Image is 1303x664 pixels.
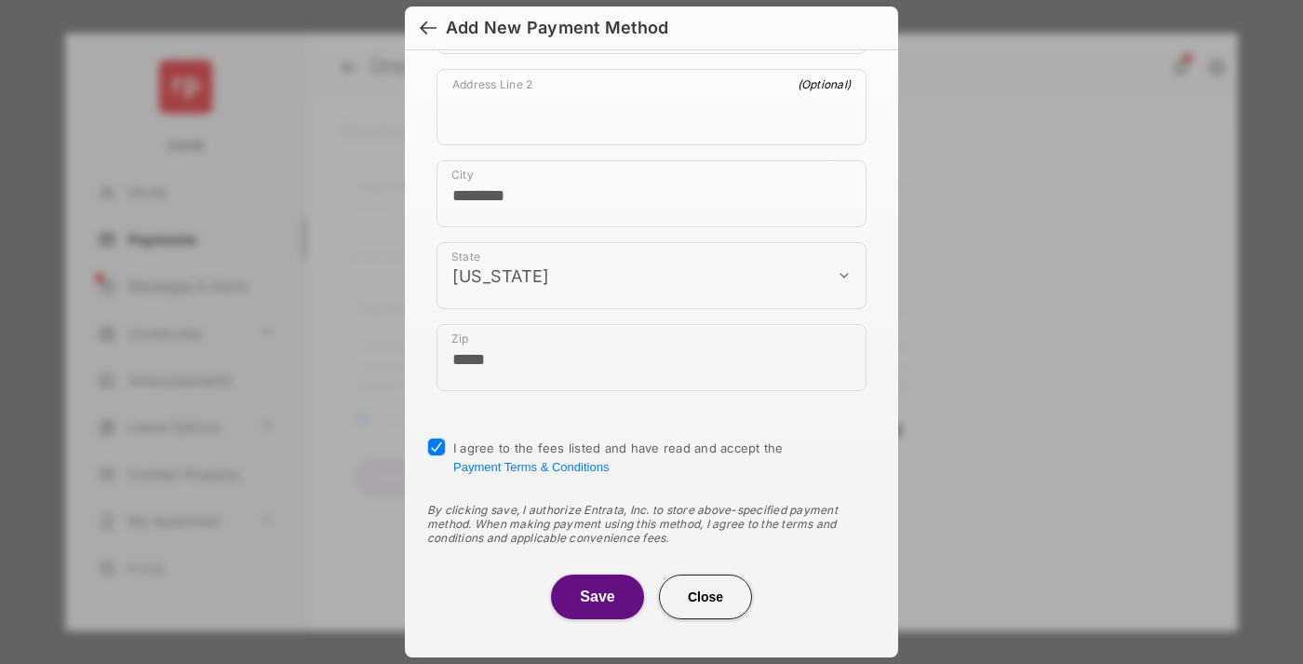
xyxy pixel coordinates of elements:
button: Save [551,575,644,619]
div: By clicking save, I authorize Entrata, Inc. to store above-specified payment method. When making ... [427,503,876,545]
div: payment_method_screening[postal_addresses][addressLine2] [437,69,866,145]
div: Add New Payment Method [446,18,668,38]
div: payment_method_screening[postal_addresses][administrativeArea] [437,242,866,309]
span: I agree to the fees listed and have read and accept the [453,440,784,474]
button: Close [659,575,752,619]
div: payment_method_screening[postal_addresses][postalCode] [437,324,866,391]
button: I agree to the fees listed and have read and accept the [453,460,609,474]
div: payment_method_screening[postal_addresses][locality] [437,160,866,227]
